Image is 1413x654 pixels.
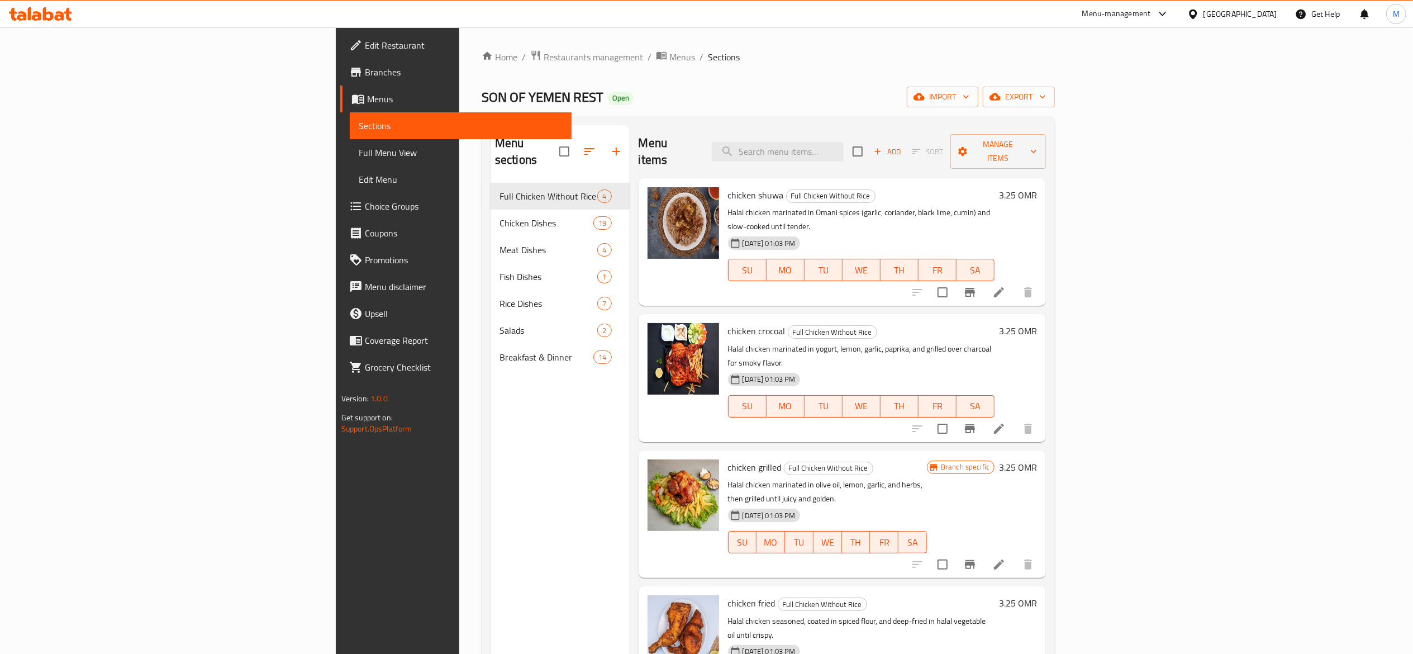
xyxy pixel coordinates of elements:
[365,226,563,240] span: Coupons
[700,50,703,64] li: /
[656,50,695,64] a: Menus
[499,243,597,257] span: Meat Dishes
[639,135,698,168] h2: Menu items
[992,90,1046,104] span: export
[728,342,995,370] p: Halal chicken marinated in yogurt, lemon, garlic, paprika, and grilled over charcoal for smoky fl...
[999,323,1037,339] h6: 3.25 OMR
[733,534,753,551] span: SU
[499,324,597,337] span: Salads
[767,259,805,281] button: MO
[491,263,630,290] div: Fish Dishes1
[365,334,563,347] span: Coverage Report
[885,398,914,414] span: TH
[491,317,630,344] div: Salads2
[491,183,630,210] div: Full Chicken Without Rice4
[733,398,762,414] span: SU
[350,112,572,139] a: Sections
[931,417,954,440] span: Select to update
[340,220,572,247] a: Coupons
[340,247,572,273] a: Promotions
[341,391,369,406] span: Version:
[907,87,978,107] button: import
[603,138,630,165] button: Add section
[597,297,611,310] div: items
[881,395,919,418] button: TH
[728,478,927,506] p: Halal chicken marinated in olive oil, lemon, garlic, and herbs, then grilled until juicy and golden.
[847,262,876,278] span: WE
[608,92,634,105] div: Open
[593,350,611,364] div: items
[491,344,630,371] div: Breakfast & Dinner14
[598,298,611,309] span: 7
[809,262,838,278] span: TU
[931,281,954,304] span: Select to update
[813,531,842,553] button: WE
[576,138,603,165] span: Sort sections
[785,531,813,553] button: TU
[957,279,983,306] button: Branch-specific-item
[874,534,894,551] span: FR
[350,139,572,166] a: Full Menu View
[931,553,954,576] span: Select to update
[959,138,1037,165] span: Manage items
[350,166,572,193] a: Edit Menu
[728,595,776,612] span: chicken fried
[728,259,767,281] button: SU
[961,398,990,414] span: SA
[597,243,611,257] div: items
[499,270,597,283] span: Fish Dishes
[594,352,611,363] span: 14
[340,193,572,220] a: Choice Groups
[340,354,572,381] a: Grocery Checklist
[597,270,611,283] div: items
[805,395,843,418] button: TU
[728,395,767,418] button: SU
[881,259,919,281] button: TH
[340,300,572,327] a: Upsell
[1015,551,1041,578] button: delete
[340,86,572,112] a: Menus
[1393,8,1400,20] span: M
[738,238,800,249] span: [DATE] 01:03 PM
[594,218,611,229] span: 19
[957,551,983,578] button: Branch-specific-item
[957,395,995,418] button: SA
[648,323,719,395] img: chicken crocoal
[957,259,995,281] button: SA
[784,462,873,475] span: Full Chicken Without Rice
[1203,8,1277,20] div: [GEOGRAPHIC_DATA]
[738,510,800,521] span: [DATE] 01:03 PM
[919,259,957,281] button: FR
[341,421,412,436] a: Support.OpsPlatform
[923,398,952,414] span: FR
[787,189,875,202] span: Full Chicken Without Rice
[842,531,870,553] button: TH
[365,307,563,320] span: Upsell
[846,534,866,551] span: TH
[499,216,593,230] span: Chicken Dishes
[923,262,952,278] span: FR
[544,50,643,64] span: Restaurants management
[598,325,611,336] span: 2
[869,143,905,160] button: Add
[778,598,867,611] div: Full Chicken Without Rice
[491,178,630,375] nav: Menu sections
[992,422,1006,435] a: Edit menu item
[499,297,597,310] span: Rice Dishes
[365,253,563,267] span: Promotions
[367,92,563,106] span: Menus
[499,189,597,203] span: Full Chicken Without Rice
[359,146,563,159] span: Full Menu View
[482,84,603,110] span: SON OF YEMEN REST
[843,395,881,418] button: WE
[728,459,782,476] span: chicken grilled
[957,415,983,442] button: Branch-specific-item
[767,395,805,418] button: MO
[847,398,876,414] span: WE
[757,531,785,553] button: MO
